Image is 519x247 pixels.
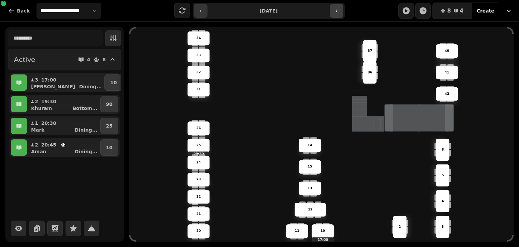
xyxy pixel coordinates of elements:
button: 120:30MarkDining... [28,118,99,134]
p: 20:30 [41,120,56,127]
p: Dining ... [75,127,97,133]
p: 10 [110,79,117,86]
button: Back [3,3,35,19]
p: 2 [34,141,39,148]
p: 4 [87,57,91,62]
p: 14 [308,143,312,148]
p: 32 [196,70,201,75]
span: Create [477,8,494,13]
p: 10 [106,144,113,151]
p: 11 [295,229,299,233]
button: Create [471,3,500,19]
button: 317:00[PERSON_NAME]Dining... [28,74,103,91]
p: 26 [196,126,201,131]
p: 15 [308,164,312,169]
p: Aman [31,148,46,155]
p: 24 [196,160,201,165]
p: 8 [102,57,106,62]
p: 34 [196,36,201,41]
p: 4 [442,199,444,203]
span: 8 [447,8,451,14]
button: 90 [100,96,118,112]
p: 33 [196,53,201,58]
button: 220:45AmanDining... [28,139,99,156]
button: 219:30KhuramBottom... [28,96,99,112]
p: 2 [399,224,401,229]
p: 23 [196,177,201,182]
p: 25 [196,143,201,148]
p: Dining ... [79,83,102,90]
h2: Active [14,55,35,64]
p: Dining ... [75,148,97,155]
p: 36 [368,70,372,75]
p: 3 [34,76,39,83]
button: 10 [104,74,122,91]
p: 17:00 [41,76,56,83]
span: 4 [460,8,464,14]
p: 40 [445,49,449,53]
p: 41 [445,70,449,75]
p: 3 [442,224,444,229]
p: 1 [34,120,39,127]
p: 12 [308,207,313,212]
p: Khuram [31,105,52,112]
p: 13 [308,186,312,190]
p: 20:45 [41,141,56,148]
p: [PERSON_NAME] [31,83,75,90]
button: Active48 [8,49,121,70]
button: 84 [432,3,471,19]
p: 90 [106,101,113,108]
p: 19:30 [41,98,56,105]
p: 42 [445,92,449,96]
p: 37 [368,49,372,53]
button: 25 [100,118,118,134]
p: 20 [196,229,201,233]
p: 25 [106,122,113,129]
p: 21 [196,211,201,216]
p: 31 [196,87,201,92]
button: 10 [100,139,118,156]
p: 17:00 [313,238,333,242]
p: 2 [34,98,39,105]
p: 6 [442,147,444,152]
p: Mark [31,127,45,133]
p: Bottom ... [73,105,98,112]
p: 22 [196,195,201,199]
span: Back [17,8,30,13]
p: 10 [321,229,325,233]
p: 5 [442,173,444,178]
